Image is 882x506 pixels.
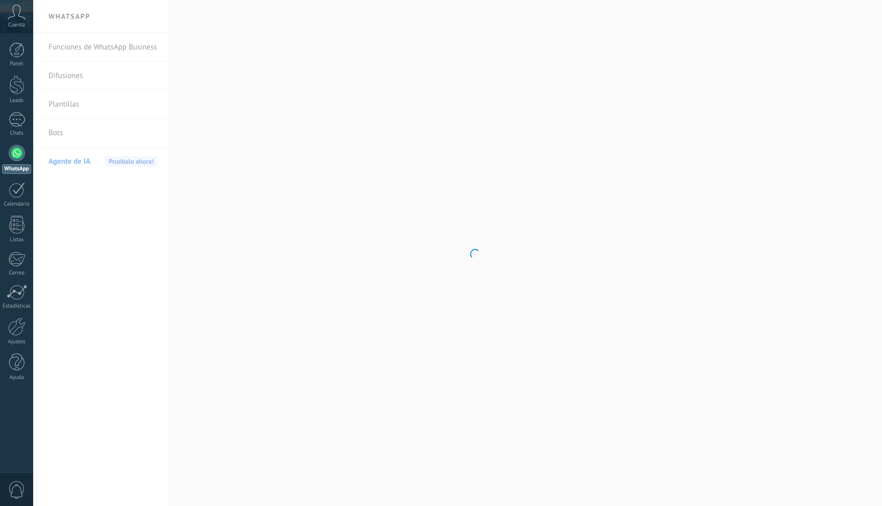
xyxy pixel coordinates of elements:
div: Ajustes [2,339,32,345]
div: Ayuda [2,374,32,381]
div: Leads [2,97,32,104]
div: Correo [2,270,32,276]
div: Calendario [2,201,32,208]
div: WhatsApp [2,164,31,174]
div: Chats [2,130,32,137]
div: Listas [2,237,32,243]
div: Panel [2,61,32,67]
span: Cuenta [8,22,25,29]
div: Estadísticas [2,303,32,310]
